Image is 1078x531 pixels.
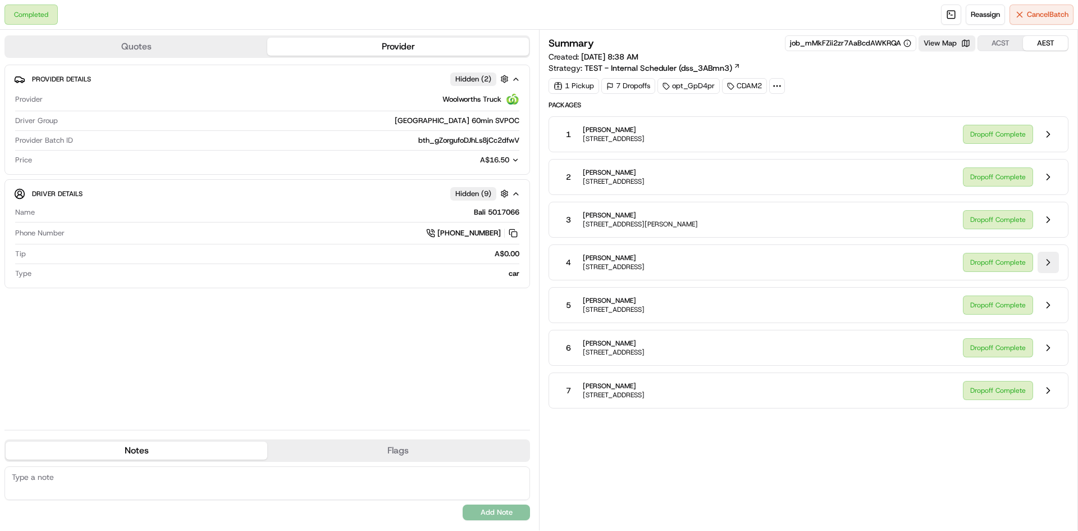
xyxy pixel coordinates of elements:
[549,78,599,94] div: 1 Pickup
[455,74,491,84] span: Hidden ( 2 )
[15,94,43,105] span: Provider
[584,62,741,74] a: TEST - Internal Scheduler (dss_3ABmn3)
[583,391,645,400] span: [STREET_ADDRESS]
[722,78,767,94] div: CDAM2
[38,107,184,119] div: Start new chat
[584,62,732,74] span: TEST - Internal Scheduler (dss_3ABmn3)
[583,296,645,305] span: [PERSON_NAME]
[583,339,645,348] span: [PERSON_NAME]
[549,38,594,48] h3: Summary
[583,211,698,220] span: [PERSON_NAME]
[790,38,911,48] button: job_mMkFZii2zr7AaBcdAWKRQA
[11,11,34,34] img: Nash
[1010,4,1074,25] button: CancelBatch
[549,101,1068,110] span: Packages
[90,158,185,179] a: 💻API Documentation
[566,257,571,268] span: 4
[549,51,638,62] span: Created:
[15,249,26,259] span: Tip
[1023,36,1068,51] button: AEST
[11,45,204,63] p: Welcome 👋
[15,155,32,165] span: Price
[583,262,645,271] span: [STREET_ADDRESS]
[583,177,645,186] span: [STREET_ADDRESS]
[11,107,31,128] img: 1736555255976-a54dd68f-1ca7-489b-9aae-adbdc363a1c4
[657,78,720,94] div: opt_GpD4pr
[38,119,142,128] div: We're available if you need us!
[95,164,104,173] div: 💻
[437,228,501,238] span: [PHONE_NUMBER]
[583,253,645,262] span: [PERSON_NAME]
[978,36,1023,51] button: ACST
[395,116,519,126] span: [GEOGRAPHIC_DATA] 60min SVPOC
[267,38,529,56] button: Provider
[15,269,31,279] span: Type
[421,155,519,165] button: A$16.50
[583,220,698,229] span: [STREET_ADDRESS][PERSON_NAME]
[15,116,58,126] span: Driver Group
[418,135,519,146] span: bth_gZorgufoDJhLs8jCc2dfwV
[566,385,571,396] span: 7
[601,78,655,94] div: 7 Dropoffs
[32,75,91,84] span: Provider Details
[14,184,520,203] button: Driver DetailsHidden (9)
[549,62,741,74] div: Strategy:
[480,155,509,165] span: A$16.50
[14,70,520,88] button: Provider DetailsHidden (2)
[191,111,204,124] button: Start new chat
[11,164,20,173] div: 📗
[267,442,529,460] button: Flags
[39,207,519,217] div: Bali 5017066
[79,190,136,199] a: Powered byPylon
[566,129,571,140] span: 1
[36,269,519,279] div: car
[1027,10,1068,20] span: Cancel Batch
[22,163,86,174] span: Knowledge Base
[30,249,519,259] div: A$0.00
[506,93,519,106] img: ww.png
[566,171,571,183] span: 2
[566,299,571,311] span: 5
[566,214,571,225] span: 3
[426,227,519,239] a: [PHONE_NUMBER]
[6,442,267,460] button: Notes
[6,38,267,56] button: Quotes
[583,348,645,357] span: [STREET_ADDRESS]
[450,72,511,86] button: Hidden (2)
[583,134,645,143] span: [STREET_ADDRESS]
[583,125,645,134] span: [PERSON_NAME]
[919,35,975,51] button: View Map
[581,52,638,62] span: [DATE] 8:38 AM
[29,72,202,84] input: Got a question? Start typing here...
[971,10,1000,20] span: Reassign
[7,158,90,179] a: 📗Knowledge Base
[15,135,73,146] span: Provider Batch ID
[583,382,645,391] span: [PERSON_NAME]
[583,305,645,314] span: [STREET_ADDRESS]
[106,163,180,174] span: API Documentation
[15,228,65,238] span: Phone Number
[966,4,1005,25] button: Reassign
[566,342,571,353] span: 6
[583,168,645,177] span: [PERSON_NAME]
[455,189,491,199] span: Hidden ( 9 )
[450,187,511,201] button: Hidden (9)
[112,190,136,199] span: Pylon
[442,94,501,105] span: Woolworths Truck
[15,207,35,217] span: Name
[32,189,83,198] span: Driver Details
